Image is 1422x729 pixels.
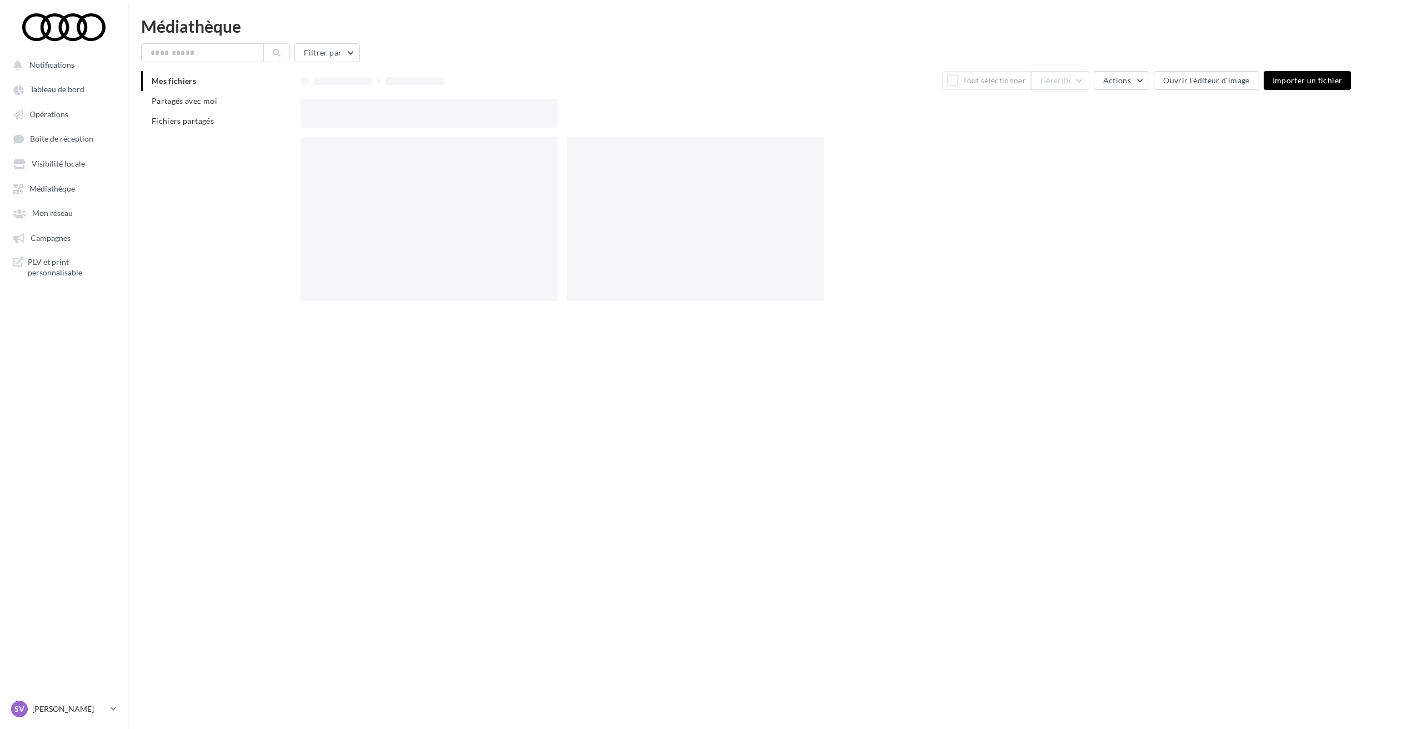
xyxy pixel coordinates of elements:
a: SV [PERSON_NAME] [9,698,119,720]
a: PLV et print personnalisable [7,252,121,283]
span: Boîte de réception [30,134,93,144]
span: Mon réseau [32,209,73,218]
span: Notifications [29,60,74,69]
button: Actions [1094,71,1149,90]
button: Tout sélectionner [942,71,1031,90]
span: Campagnes [31,233,71,243]
span: Actions [1103,76,1131,85]
a: Opérations [7,104,121,124]
span: Médiathèque [29,184,75,193]
a: Boîte de réception [7,128,121,149]
span: Importer un fichier [1273,76,1343,85]
button: Filtrer par [294,43,360,62]
span: Tableau de bord [30,85,84,94]
span: PLV et print personnalisable [28,257,114,278]
span: Mes fichiers [152,76,196,86]
button: Gérer(0) [1031,71,1089,90]
a: Visibilité locale [7,153,121,173]
a: Mon réseau [7,203,121,223]
span: Partagés avec moi [152,96,217,105]
span: Opérations [29,109,68,119]
span: Fichiers partagés [152,116,214,125]
span: Visibilité locale [32,159,85,169]
a: Tableau de bord [7,79,121,99]
button: Importer un fichier [1264,71,1351,90]
a: Campagnes [7,228,121,248]
button: Ouvrir l'éditeur d'image [1154,71,1259,90]
button: Notifications [7,54,117,74]
span: (0) [1062,76,1071,85]
span: SV [14,703,24,715]
a: Médiathèque [7,178,121,198]
p: [PERSON_NAME] [32,703,106,715]
div: Médiathèque [141,18,1409,34]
